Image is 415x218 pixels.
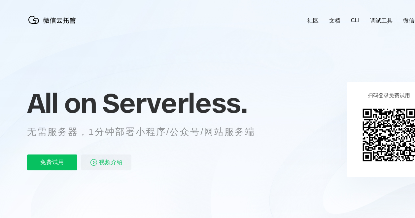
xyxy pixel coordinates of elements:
[329,17,340,24] a: 文档
[99,154,123,170] span: 视频介绍
[102,86,247,119] span: Serverless.
[351,17,360,24] a: CLI
[368,92,410,99] p: 扫码登录免费试用
[27,22,80,27] a: 微信云托管
[27,154,77,170] p: 免费试用
[370,17,393,24] a: 调试工具
[27,86,96,119] span: All on
[27,125,267,139] p: 无需服务器，1分钟部署小程序/公众号/网站服务端
[307,17,319,24] a: 社区
[27,13,80,26] img: 微信云托管
[90,158,98,166] img: video_play.svg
